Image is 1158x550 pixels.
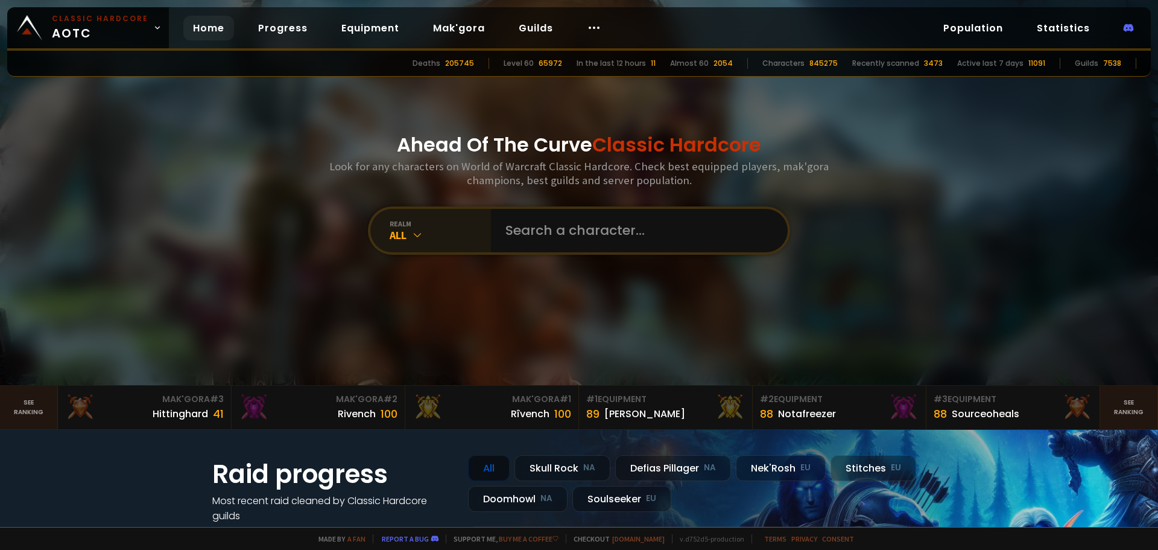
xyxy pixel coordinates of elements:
[509,16,563,40] a: Guilds
[760,393,919,406] div: Equipment
[592,131,761,158] span: Classic Hardcore
[514,455,610,481] div: Skull Rock
[760,406,773,422] div: 88
[583,462,595,474] small: NA
[381,406,397,422] div: 100
[413,58,440,69] div: Deaths
[957,58,1024,69] div: Active last 7 days
[952,406,1019,421] div: Sourceoheals
[672,534,744,543] span: v. d752d5 - production
[924,58,943,69] div: 3473
[445,58,474,69] div: 205745
[210,393,224,405] span: # 3
[572,486,671,512] div: Soulseeker
[212,524,291,538] a: See all progress
[604,406,685,421] div: [PERSON_NAME]
[332,16,409,40] a: Equipment
[7,7,169,48] a: Classic HardcoreAOTC
[390,219,491,228] div: realm
[934,16,1013,40] a: Population
[753,386,926,429] a: #2Equipment88Notafreezer
[52,13,148,24] small: Classic Hardcore
[586,393,598,405] span: # 1
[586,393,745,406] div: Equipment
[852,58,919,69] div: Recently scanned
[52,13,148,42] span: AOTC
[579,386,753,429] a: #1Equipment89[PERSON_NAME]
[405,386,579,429] a: Mak'Gora#1Rîvench100
[212,493,454,523] h4: Most recent raid cleaned by Classic Hardcore guilds
[248,16,317,40] a: Progress
[831,455,916,481] div: Stitches
[760,393,774,405] span: # 2
[577,58,646,69] div: In the last 12 hours
[713,58,733,69] div: 2054
[778,406,836,421] div: Notafreezer
[704,462,716,474] small: NA
[934,393,948,405] span: # 3
[764,534,786,543] a: Terms
[1100,386,1158,429] a: Seeranking
[934,406,947,422] div: 88
[384,393,397,405] span: # 2
[213,406,224,422] div: 41
[324,159,834,187] h3: Look for any characters on World of Warcraft Classic Hardcore. Check best equipped players, mak'g...
[540,493,552,505] small: NA
[934,393,1092,406] div: Equipment
[504,58,534,69] div: Level 60
[539,58,562,69] div: 65972
[390,228,491,242] div: All
[423,16,495,40] a: Mak'gora
[1027,16,1099,40] a: Statistics
[239,393,397,406] div: Mak'Gora
[560,393,571,405] span: # 1
[1028,58,1045,69] div: 11091
[554,406,571,422] div: 100
[311,534,365,543] span: Made by
[736,455,826,481] div: Nek'Rosh
[413,393,571,406] div: Mak'Gora
[646,493,656,505] small: EU
[809,58,838,69] div: 845275
[153,406,208,421] div: Hittinghard
[232,386,405,429] a: Mak'Gora#2Rivench100
[791,534,817,543] a: Privacy
[58,386,232,429] a: Mak'Gora#3Hittinghard41
[338,406,376,421] div: Rivench
[800,462,811,474] small: EU
[1075,58,1098,69] div: Guilds
[612,534,665,543] a: [DOMAIN_NAME]
[212,455,454,493] h1: Raid progress
[566,534,665,543] span: Checkout
[762,58,805,69] div: Characters
[586,406,600,422] div: 89
[446,534,558,543] span: Support me,
[670,58,709,69] div: Almost 60
[498,209,773,252] input: Search a character...
[926,386,1100,429] a: #3Equipment88Sourceoheals
[615,455,731,481] div: Defias Pillager
[65,393,224,406] div: Mak'Gora
[397,130,761,159] h1: Ahead Of The Curve
[822,534,854,543] a: Consent
[347,534,365,543] a: a fan
[468,486,568,512] div: Doomhowl
[891,462,901,474] small: EU
[499,534,558,543] a: Buy me a coffee
[183,16,234,40] a: Home
[1103,58,1121,69] div: 7538
[382,534,429,543] a: Report a bug
[651,58,656,69] div: 11
[511,406,549,421] div: Rîvench
[468,455,510,481] div: All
